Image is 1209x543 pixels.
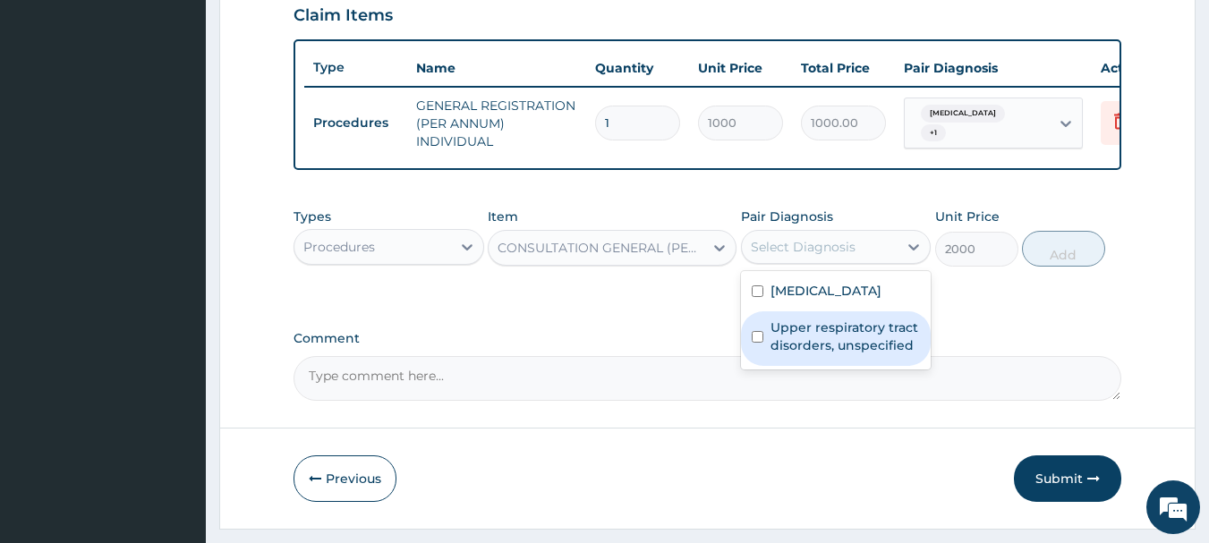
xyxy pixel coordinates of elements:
[294,9,336,52] div: Minimize live chat window
[1014,455,1121,502] button: Submit
[771,282,881,300] label: [MEDICAL_DATA]
[9,357,341,420] textarea: Type your message and hit 'Enter'
[921,124,946,142] span: + 1
[104,159,247,340] span: We're online!
[33,89,72,134] img: d_794563401_company_1708531726252_794563401
[771,318,921,354] label: Upper respiratory tract disorders, unspecified
[895,50,1092,86] th: Pair Diagnosis
[1022,231,1105,267] button: Add
[294,455,396,502] button: Previous
[498,239,705,257] div: CONSULTATION GENERAL (PER CASE)
[488,208,518,225] label: Item
[586,50,689,86] th: Quantity
[689,50,792,86] th: Unit Price
[407,88,586,159] td: GENERAL REGISTRATION (PER ANNUM) INDIVIDUAL
[935,208,1000,225] label: Unit Price
[304,51,407,84] th: Type
[792,50,895,86] th: Total Price
[921,105,1005,123] span: [MEDICAL_DATA]
[407,50,586,86] th: Name
[1092,50,1181,86] th: Actions
[294,209,331,225] label: Types
[294,6,393,26] h3: Claim Items
[93,100,301,123] div: Chat with us now
[304,106,407,140] td: Procedures
[303,238,375,256] div: Procedures
[741,208,833,225] label: Pair Diagnosis
[294,331,1122,346] label: Comment
[751,238,856,256] div: Select Diagnosis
